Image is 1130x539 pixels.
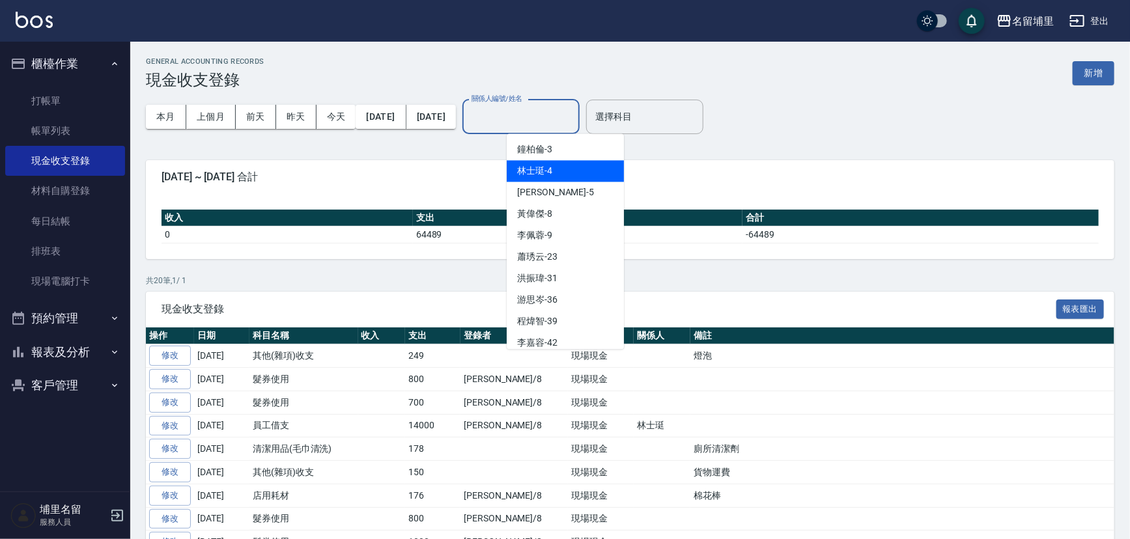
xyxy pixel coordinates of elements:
[5,86,125,116] a: 打帳單
[472,94,522,104] label: 關係人編號/姓名
[742,226,1099,243] td: -64489
[460,507,568,531] td: [PERSON_NAME]/8
[5,47,125,81] button: 櫃檯作業
[249,484,358,507] td: 店用耗材
[162,303,1056,316] span: 現金收支登錄
[690,437,1114,461] td: 廁所清潔劑
[517,228,552,242] span: 李佩蓉 -9
[1073,61,1114,85] button: 新增
[5,335,125,369] button: 報表及分析
[517,143,552,156] span: 鐘柏倫 -3
[194,437,249,461] td: [DATE]
[517,336,558,350] span: 李嘉容 -42
[5,368,125,402] button: 客戶管理
[5,206,125,236] a: 每日結帳
[194,484,249,507] td: [DATE]
[690,344,1114,368] td: 燈泡
[186,105,236,129] button: 上個月
[5,266,125,296] a: 現場電腦打卡
[149,462,191,482] a: 修改
[162,226,413,243] td: 0
[991,8,1059,35] button: 名留埔里
[1073,66,1114,79] a: 新增
[249,414,358,437] td: 員工借支
[194,344,249,368] td: [DATE]
[517,186,594,199] span: [PERSON_NAME] -5
[149,509,191,529] a: 修改
[10,503,36,529] img: Person
[690,327,1114,344] th: 備註
[146,71,264,89] h3: 現金收支登錄
[517,207,552,221] span: 黃偉傑 -8
[460,368,568,391] td: [PERSON_NAME]/8
[5,146,125,176] a: 現金收支登錄
[5,116,125,146] a: 帳單列表
[634,327,690,344] th: 關係人
[358,327,406,344] th: 收入
[517,271,558,285] span: 洪振瑋 -31
[405,391,460,414] td: 700
[460,484,568,507] td: [PERSON_NAME]/8
[517,314,558,328] span: 程煒智 -39
[16,12,53,28] img: Logo
[568,507,634,531] td: 現場現金
[276,105,317,129] button: 昨天
[1064,9,1114,33] button: 登出
[146,275,1114,286] p: 共 20 筆, 1 / 1
[149,439,191,459] a: 修改
[460,327,568,344] th: 登錄者
[194,507,249,531] td: [DATE]
[405,414,460,437] td: 14000
[568,484,634,507] td: 現場現金
[40,516,106,528] p: 服務人員
[249,327,358,344] th: 科目名稱
[460,414,568,437] td: [PERSON_NAME]/8
[405,437,460,461] td: 178
[1056,299,1105,320] button: 報表匯出
[146,327,194,344] th: 操作
[356,105,406,129] button: [DATE]
[149,416,191,436] a: 修改
[690,461,1114,484] td: 貨物運費
[405,461,460,484] td: 150
[149,486,191,506] a: 修改
[413,226,743,243] td: 64489
[249,344,358,368] td: 其他(雜項)收支
[317,105,356,129] button: 今天
[40,503,106,516] h5: 埔里名留
[149,369,191,389] a: 修改
[517,293,558,307] span: 游思岑 -36
[405,507,460,531] td: 800
[568,344,634,368] td: 現場現金
[249,507,358,531] td: 髮券使用
[406,105,456,129] button: [DATE]
[405,368,460,391] td: 800
[460,391,568,414] td: [PERSON_NAME]/8
[413,210,743,227] th: 支出
[568,391,634,414] td: 現場現金
[146,57,264,66] h2: GENERAL ACCOUNTING RECORDS
[1056,302,1105,314] a: 報表匯出
[236,105,276,129] button: 前天
[690,484,1114,507] td: 棉花棒
[249,437,358,461] td: 清潔用品(毛巾清洗)
[568,368,634,391] td: 現場現金
[149,346,191,366] a: 修改
[146,105,186,129] button: 本月
[405,327,460,344] th: 支出
[568,437,634,461] td: 現場現金
[194,391,249,414] td: [DATE]
[405,484,460,507] td: 176
[249,461,358,484] td: 其他(雜項)收支
[959,8,985,34] button: save
[5,301,125,335] button: 預約管理
[249,391,358,414] td: 髮券使用
[162,171,1099,184] span: [DATE] ~ [DATE] 合計
[194,461,249,484] td: [DATE]
[517,164,552,178] span: 林士珽 -4
[1012,13,1054,29] div: 名留埔里
[742,210,1099,227] th: 合計
[194,327,249,344] th: 日期
[194,414,249,437] td: [DATE]
[405,344,460,368] td: 249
